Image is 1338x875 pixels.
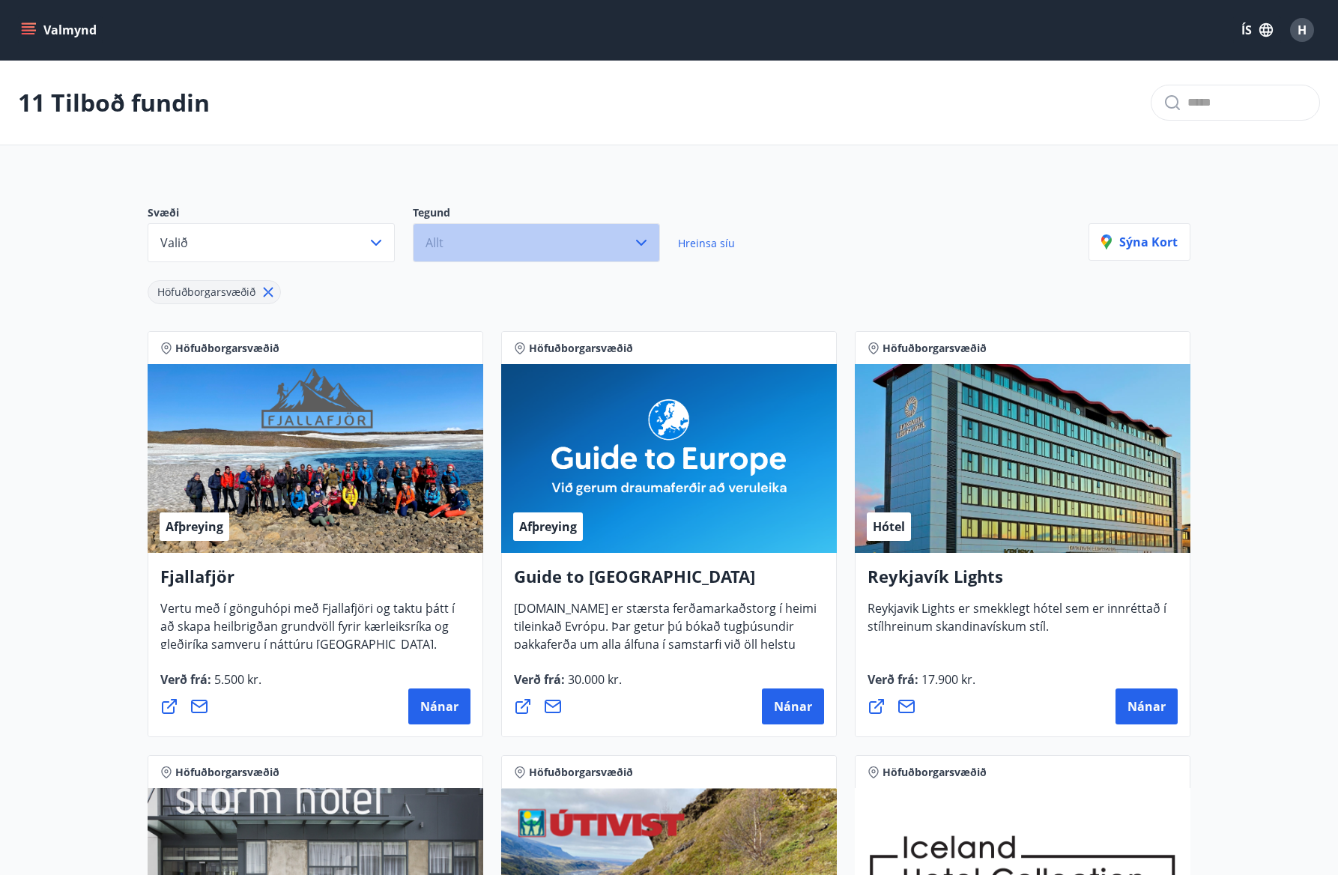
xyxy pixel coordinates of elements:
span: Reykjavik Lights er smekklegt hótel sem er innréttað í stílhreinum skandinavískum stíl. [868,600,1166,647]
span: Afþreying [519,518,577,535]
button: Nánar [1115,688,1178,724]
span: 30.000 kr. [565,671,622,688]
span: [DOMAIN_NAME] er stærsta ferðamarkaðstorg í heimi tileinkað Evrópu. Þar getur þú bókað tugþúsundi... [514,600,817,700]
p: Sýna kort [1101,234,1178,250]
span: Hreinsa síu [678,236,735,250]
span: Höfuðborgarsvæðið [175,341,279,356]
h4: Reykjavík Lights [868,565,1178,599]
span: Nánar [420,698,458,715]
span: Höfuðborgarsvæðið [157,285,255,299]
span: Verð frá : [868,671,975,700]
button: Allt [413,223,660,262]
h4: Fjallafjör [160,565,470,599]
span: 5.500 kr. [211,671,261,688]
span: 17.900 kr. [918,671,975,688]
span: Allt [426,234,444,251]
button: Valið [148,223,395,262]
span: Höfuðborgarsvæðið [529,765,633,780]
h4: Guide to [GEOGRAPHIC_DATA] [514,565,824,599]
span: Nánar [774,698,812,715]
span: H [1298,22,1307,38]
span: Höfuðborgarsvæðið [883,341,987,356]
button: ÍS [1233,16,1281,43]
span: Hótel [873,518,905,535]
span: Nánar [1127,698,1166,715]
button: Nánar [762,688,824,724]
button: H [1284,12,1320,48]
span: Vertu með í gönguhópi með Fjallafjöri og taktu þátt í að skapa heilbrigðan grundvöll fyrir kærlei... [160,600,455,664]
button: Sýna kort [1089,223,1190,261]
span: Verð frá : [514,671,622,700]
button: Nánar [408,688,470,724]
span: Höfuðborgarsvæðið [883,765,987,780]
button: menu [18,16,103,43]
p: Svæði [148,205,413,223]
span: Afþreying [166,518,223,535]
p: 11 Tilboð fundin [18,86,210,119]
span: Valið [160,234,188,251]
span: Höfuðborgarsvæðið [529,341,633,356]
span: Verð frá : [160,671,261,700]
div: Höfuðborgarsvæðið [148,280,281,304]
p: Tegund [413,205,678,223]
span: Höfuðborgarsvæðið [175,765,279,780]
